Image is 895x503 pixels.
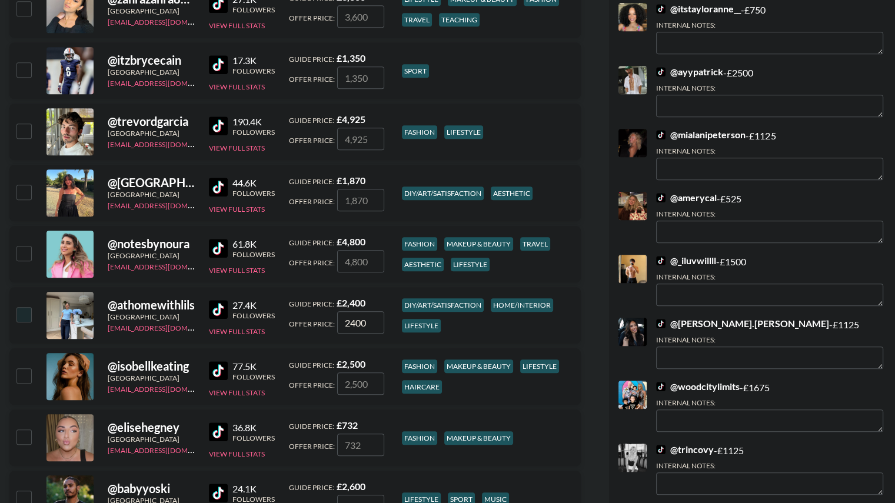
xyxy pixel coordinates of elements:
[108,114,195,129] div: @ trevordgarcia
[337,481,365,492] strong: £ 2,600
[520,359,559,373] div: lifestyle
[337,372,384,395] input: 2,500
[289,483,334,492] span: Guide Price:
[337,250,384,272] input: 4,800
[656,444,883,495] div: - £ 1125
[656,256,666,265] img: TikTok
[209,205,265,214] button: View Full Stats
[108,175,195,190] div: @ [GEOGRAPHIC_DATA]
[232,55,275,66] div: 17.3K
[337,358,365,369] strong: £ 2,500
[337,297,365,308] strong: £ 2,400
[451,258,490,271] div: lifestyle
[656,84,883,92] div: Internal Notes:
[209,82,265,91] button: View Full Stats
[108,312,195,321] div: [GEOGRAPHIC_DATA]
[656,381,740,392] a: @woodcitylimits
[232,116,275,128] div: 190.4K
[108,435,195,444] div: [GEOGRAPHIC_DATA]
[232,189,275,198] div: Followers
[209,422,228,441] img: TikTok
[232,128,275,136] div: Followers
[337,66,384,89] input: 1,350
[108,260,226,271] a: [EMAIL_ADDRESS][DOMAIN_NAME]
[337,189,384,211] input: 1,870
[108,76,226,88] a: [EMAIL_ADDRESS][DOMAIN_NAME]
[337,128,384,150] input: 4,925
[209,266,265,275] button: View Full Stats
[232,372,275,381] div: Followers
[232,434,275,442] div: Followers
[108,236,195,251] div: @ notesbynoura
[337,52,365,64] strong: £ 1,350
[337,434,384,456] input: 732
[209,144,265,152] button: View Full Stats
[108,481,195,496] div: @ babyyoski
[402,125,437,139] div: fashion
[402,186,484,200] div: diy/art/satisfaction
[289,299,334,308] span: Guide Price:
[656,3,741,15] a: @itstayloranne__
[108,190,195,199] div: [GEOGRAPHIC_DATA]
[108,444,226,455] a: [EMAIL_ADDRESS][DOMAIN_NAME]
[402,431,437,445] div: fashion
[491,298,553,312] div: home/interior
[209,55,228,74] img: TikTok
[337,236,365,247] strong: £ 4,800
[337,419,358,431] strong: £ 732
[209,388,265,397] button: View Full Stats
[656,4,666,14] img: TikTok
[656,461,883,470] div: Internal Notes:
[232,66,275,75] div: Followers
[108,15,226,26] a: [EMAIL_ADDRESS][DOMAIN_NAME]
[337,114,365,125] strong: £ 4,925
[337,311,384,334] input: 2,400
[108,382,226,394] a: [EMAIL_ADDRESS][DOMAIN_NAME]
[289,14,335,22] span: Offer Price:
[656,21,883,29] div: Internal Notes:
[289,319,335,328] span: Offer Price:
[232,483,275,495] div: 24.1K
[656,130,666,139] img: TikTok
[402,237,437,251] div: fashion
[520,237,550,251] div: travel
[656,67,666,76] img: TikTok
[108,68,195,76] div: [GEOGRAPHIC_DATA]
[289,258,335,267] span: Offer Price:
[232,361,275,372] div: 77.5K
[402,298,484,312] div: diy/art/satisfaction
[289,55,334,64] span: Guide Price:
[108,53,195,68] div: @ itzbrycecain
[402,319,441,332] div: lifestyle
[209,116,228,135] img: TikTok
[108,138,226,149] a: [EMAIL_ADDRESS][DOMAIN_NAME]
[232,299,275,311] div: 27.4K
[402,64,429,78] div: sport
[289,116,334,125] span: Guide Price:
[656,381,883,432] div: - £ 1675
[656,192,717,204] a: @amerycal
[108,359,195,374] div: @ isobellkeating
[232,177,275,189] div: 44.6K
[444,125,483,139] div: lifestyle
[232,250,275,259] div: Followers
[656,335,883,344] div: Internal Notes:
[108,321,226,332] a: [EMAIL_ADDRESS][DOMAIN_NAME]
[656,146,883,155] div: Internal Notes:
[232,422,275,434] div: 36.8K
[108,199,226,210] a: [EMAIL_ADDRESS][DOMAIN_NAME]
[209,361,228,380] img: TikTok
[491,186,533,200] div: aesthetic
[337,175,365,186] strong: £ 1,870
[108,374,195,382] div: [GEOGRAPHIC_DATA]
[439,13,480,26] div: teaching
[444,359,513,373] div: makeup & beauty
[108,298,195,312] div: @ athomewithlils
[209,178,228,196] img: TikTok
[402,13,432,26] div: travel
[289,197,335,206] span: Offer Price:
[402,258,444,271] div: aesthetic
[402,380,442,394] div: haircare
[656,319,666,328] img: TikTok
[656,192,883,243] div: - £ 525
